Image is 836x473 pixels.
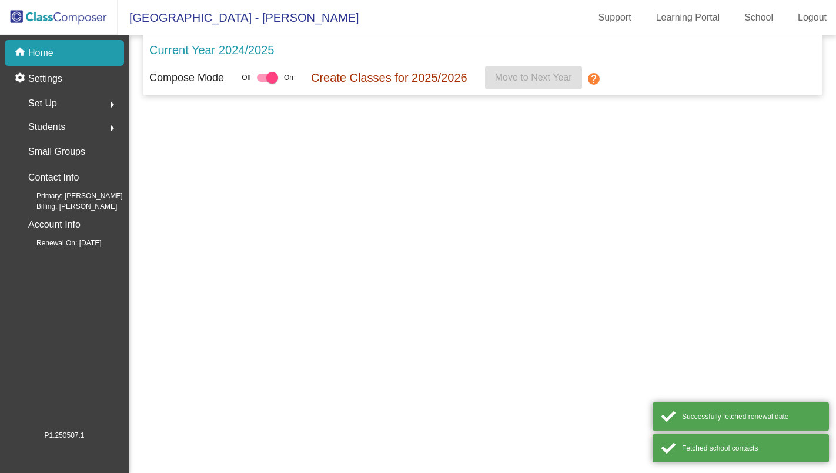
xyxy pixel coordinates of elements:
div: Fetched school contacts [682,443,820,454]
span: Set Up [28,95,57,112]
button: Move to Next Year [485,66,582,89]
p: Contact Info [28,169,79,186]
a: School [735,8,783,27]
span: Move to Next Year [495,72,572,82]
p: Create Classes for 2025/2026 [311,69,467,86]
mat-icon: arrow_right [105,98,119,112]
span: Off [242,72,251,83]
span: Renewal On: [DATE] [18,238,101,248]
mat-icon: help [587,72,601,86]
span: Students [28,119,65,135]
div: Successfully fetched renewal date [682,411,820,422]
p: Small Groups [28,144,85,160]
a: Support [589,8,641,27]
a: Logout [788,8,836,27]
p: Settings [28,72,62,86]
p: Compose Mode [149,70,224,86]
p: Home [28,46,53,60]
mat-icon: home [14,46,28,60]
span: Billing: [PERSON_NAME] [18,201,117,212]
span: Primary: [PERSON_NAME] [18,191,123,201]
a: Learning Portal [647,8,730,27]
mat-icon: arrow_right [105,121,119,135]
p: Account Info [28,216,81,233]
p: Current Year 2024/2025 [149,41,274,59]
span: [GEOGRAPHIC_DATA] - [PERSON_NAME] [118,8,359,27]
span: On [284,72,293,83]
mat-icon: settings [14,72,28,86]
